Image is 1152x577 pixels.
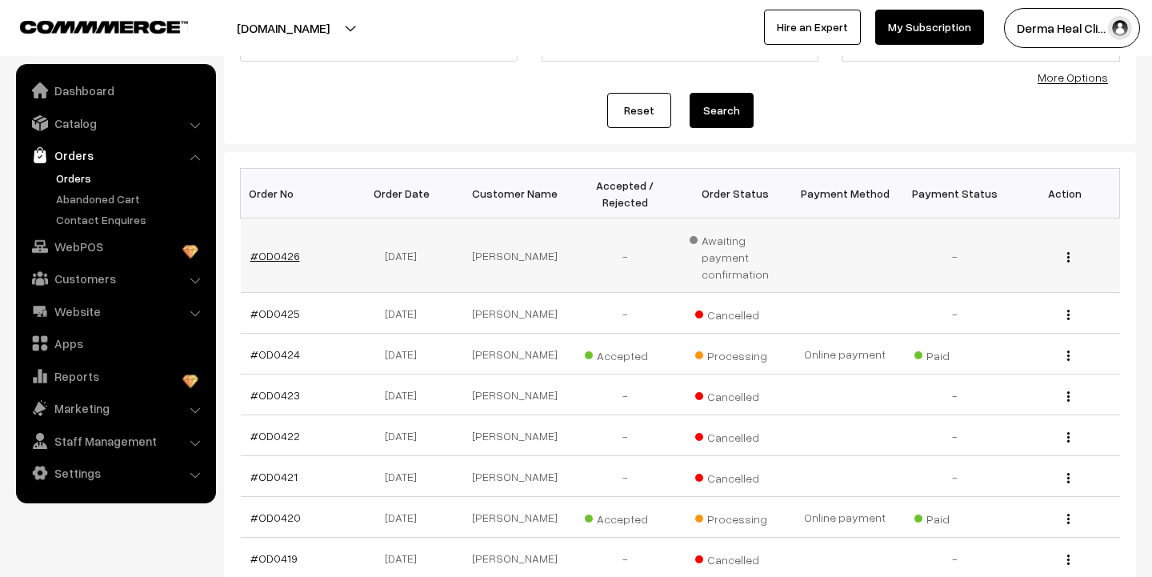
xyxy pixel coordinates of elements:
img: Menu [1067,514,1070,524]
td: - [570,375,680,415]
img: Menu [1067,432,1070,443]
td: - [570,218,680,293]
a: #OD0423 [250,388,300,402]
td: [PERSON_NAME] [460,456,570,497]
a: Website [20,297,210,326]
img: Menu [1067,391,1070,402]
td: [DATE] [350,293,460,334]
a: Reset [607,93,671,128]
span: Cancelled [695,425,775,446]
span: Processing [695,343,775,364]
span: Cancelled [695,303,775,323]
a: My Subscription [875,10,984,45]
a: Customers [20,264,210,293]
a: WebPOS [20,232,210,261]
a: #OD0422 [250,429,300,443]
td: [PERSON_NAME] [460,497,570,538]
span: Cancelled [695,466,775,487]
td: [DATE] [350,456,460,497]
a: Abandoned Cart [52,190,210,207]
td: - [570,293,680,334]
a: Dashboard [20,76,210,105]
a: Hire an Expert [764,10,861,45]
img: Menu [1067,555,1070,565]
td: [DATE] [350,334,460,375]
td: Online payment [790,497,899,538]
a: Marketing [20,394,210,423]
span: Paid [914,343,994,364]
td: - [900,375,1010,415]
th: Order No [241,169,350,218]
td: [PERSON_NAME] [460,334,570,375]
span: Processing [695,507,775,527]
td: [DATE] [350,218,460,293]
a: Settings [20,459,210,487]
a: Reports [20,362,210,391]
img: Menu [1067,351,1070,361]
img: Menu [1067,310,1070,320]
span: Accepted [585,343,665,364]
th: Payment Status [900,169,1010,218]
a: Orders [20,141,210,170]
a: Catalog [20,109,210,138]
td: Online payment [790,334,899,375]
img: COMMMERCE [20,21,188,33]
span: Accepted [585,507,665,527]
th: Order Date [350,169,460,218]
img: Menu [1067,252,1070,262]
button: Search [690,93,754,128]
img: Menu [1067,473,1070,483]
td: - [570,415,680,456]
a: Apps [20,329,210,358]
a: #OD0425 [250,307,300,320]
a: #OD0420 [250,511,301,524]
td: [DATE] [350,497,460,538]
button: Derma Heal Cli… [1004,8,1140,48]
td: - [900,456,1010,497]
span: Paid [914,507,994,527]
th: Action [1010,169,1119,218]
span: Awaiting payment confirmation [690,228,780,282]
td: [PERSON_NAME] [460,293,570,334]
a: Staff Management [20,427,210,455]
td: [DATE] [350,415,460,456]
th: Payment Method [790,169,899,218]
span: Cancelled [695,547,775,568]
a: Orders [52,170,210,186]
td: [DATE] [350,375,460,415]
a: #OD0426 [250,249,300,262]
td: - [900,415,1010,456]
a: Contact Enquires [52,211,210,228]
td: [PERSON_NAME] [460,415,570,456]
th: Customer Name [460,169,570,218]
span: Cancelled [695,384,775,405]
td: - [900,293,1010,334]
td: [PERSON_NAME] [460,218,570,293]
th: Order Status [680,169,790,218]
a: COMMMERCE [20,16,160,35]
a: #OD0424 [250,347,300,361]
th: Accepted / Rejected [570,169,680,218]
button: [DOMAIN_NAME] [181,8,386,48]
a: #OD0421 [250,470,298,483]
a: #OD0419 [250,551,298,565]
td: [PERSON_NAME] [460,375,570,415]
img: user [1108,16,1132,40]
td: - [900,218,1010,293]
td: - [570,456,680,497]
a: More Options [1038,70,1108,84]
